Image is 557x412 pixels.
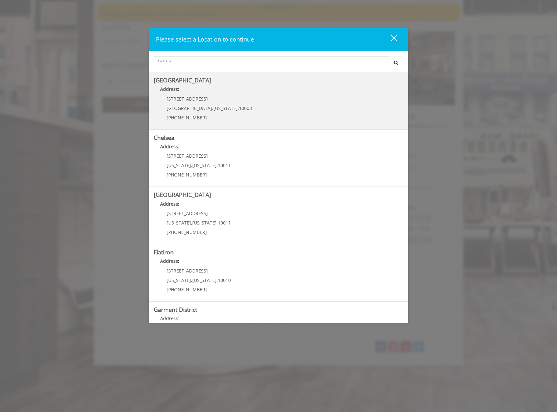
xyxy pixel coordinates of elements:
[160,258,179,264] b: Address:
[167,105,212,111] span: [GEOGRAPHIC_DATA]
[191,162,192,168] span: ,
[217,220,218,226] span: ,
[191,220,192,226] span: ,
[167,268,208,274] span: [STREET_ADDRESS]
[154,76,211,84] b: [GEOGRAPHIC_DATA]
[156,35,254,43] span: Please select a Location to continue
[167,277,191,283] span: [US_STATE]
[160,143,179,150] b: Address:
[192,220,217,226] span: [US_STATE]
[160,86,179,92] b: Address:
[167,172,207,178] span: [PHONE_NUMBER]
[218,277,231,283] span: 10010
[167,220,191,226] span: [US_STATE]
[160,201,179,207] b: Address:
[218,220,231,226] span: 10011
[392,60,400,65] i: Search button
[154,56,389,69] input: Search Center
[384,34,397,44] div: close dialog
[217,277,218,283] span: ,
[167,162,191,168] span: [US_STATE]
[154,134,174,141] b: Chelsea
[218,162,231,168] span: 10011
[239,105,252,111] span: 10003
[167,210,208,216] span: [STREET_ADDRESS]
[192,277,217,283] span: [US_STATE]
[154,306,197,313] b: Garment District
[238,105,239,111] span: ,
[154,248,174,256] b: Flatiron
[167,96,208,102] span: [STREET_ADDRESS]
[154,191,211,199] b: [GEOGRAPHIC_DATA]
[213,105,238,111] span: [US_STATE]
[192,162,217,168] span: [US_STATE]
[379,33,401,46] button: close dialog
[154,56,403,72] div: Center Select
[217,162,218,168] span: ,
[167,115,207,121] span: [PHONE_NUMBER]
[167,229,207,235] span: [PHONE_NUMBER]
[167,286,207,293] span: [PHONE_NUMBER]
[191,277,192,283] span: ,
[167,153,208,159] span: [STREET_ADDRESS]
[212,105,213,111] span: ,
[160,315,179,321] b: Address:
